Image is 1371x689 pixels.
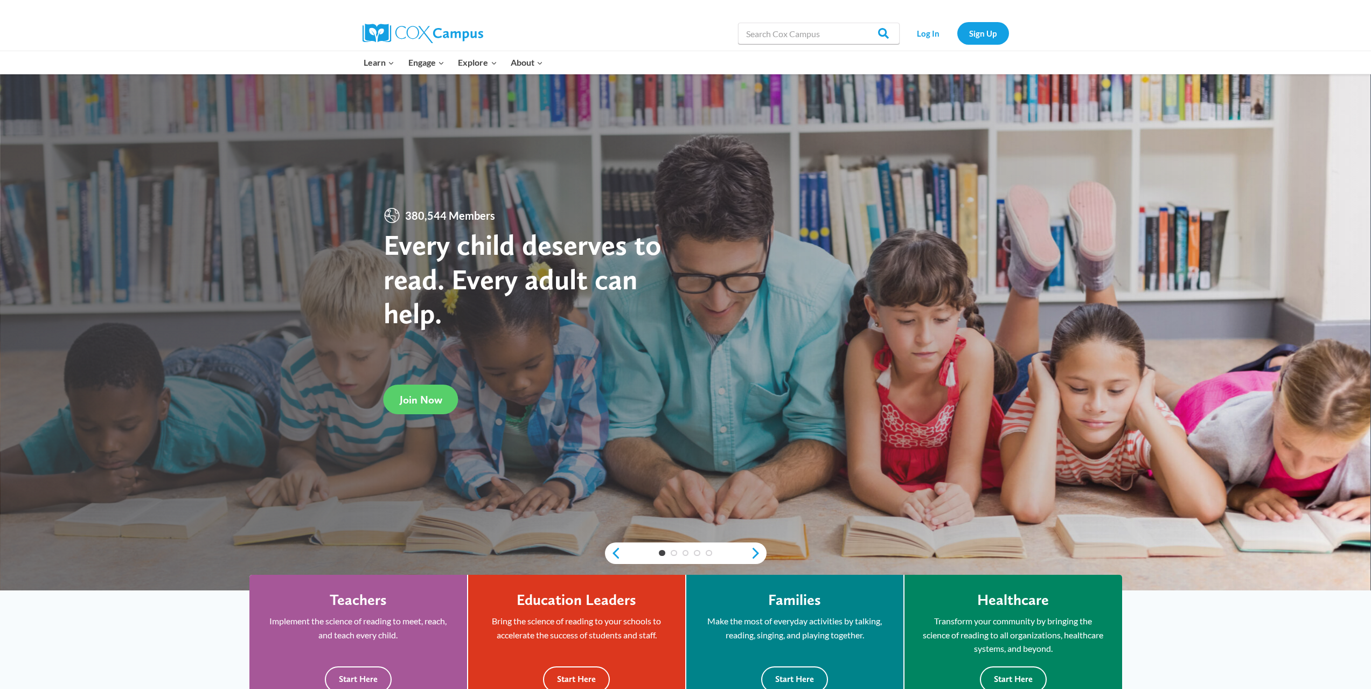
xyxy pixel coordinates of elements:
span: About [511,55,543,69]
a: 2 [671,550,677,556]
input: Search Cox Campus [738,23,900,44]
a: previous [605,547,621,560]
p: Transform your community by bringing the science of reading to all organizations, healthcare syst... [921,614,1106,656]
a: Join Now [384,385,458,414]
nav: Secondary Navigation [905,22,1009,44]
a: Sign Up [957,22,1009,44]
h4: Education Leaders [517,591,636,609]
p: Implement the science of reading to meet, reach, and teach every child. [266,614,451,642]
h4: Teachers [330,591,387,609]
p: Make the most of everyday activities by talking, reading, singing, and playing together. [702,614,887,642]
a: 4 [694,550,700,556]
a: 5 [706,550,712,556]
span: Explore [458,55,497,69]
h4: Families [768,591,821,609]
div: content slider buttons [605,542,767,564]
span: Join Now [400,393,442,406]
a: Log In [905,22,952,44]
img: Cox Campus [363,24,483,43]
span: Engage [408,55,444,69]
a: 1 [659,550,665,556]
span: 380,544 Members [401,207,499,224]
a: next [750,547,767,560]
a: 3 [683,550,689,556]
strong: Every child deserves to read. Every adult can help. [384,227,662,330]
h4: Healthcare [977,591,1049,609]
span: Learn [364,55,394,69]
nav: Primary Navigation [357,51,550,74]
p: Bring the science of reading to your schools to accelerate the success of students and staff. [484,614,669,642]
